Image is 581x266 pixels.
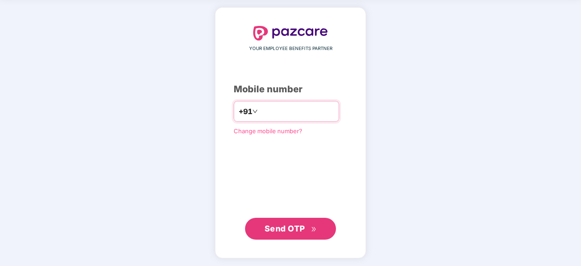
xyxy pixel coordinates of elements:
img: logo [253,26,328,40]
div: Mobile number [234,82,347,96]
span: double-right [311,226,317,232]
span: down [252,109,258,114]
span: +91 [239,106,252,117]
span: Send OTP [265,224,305,233]
button: Send OTPdouble-right [245,218,336,240]
a: Change mobile number? [234,127,302,135]
span: YOUR EMPLOYEE BENEFITS PARTNER [249,45,332,52]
